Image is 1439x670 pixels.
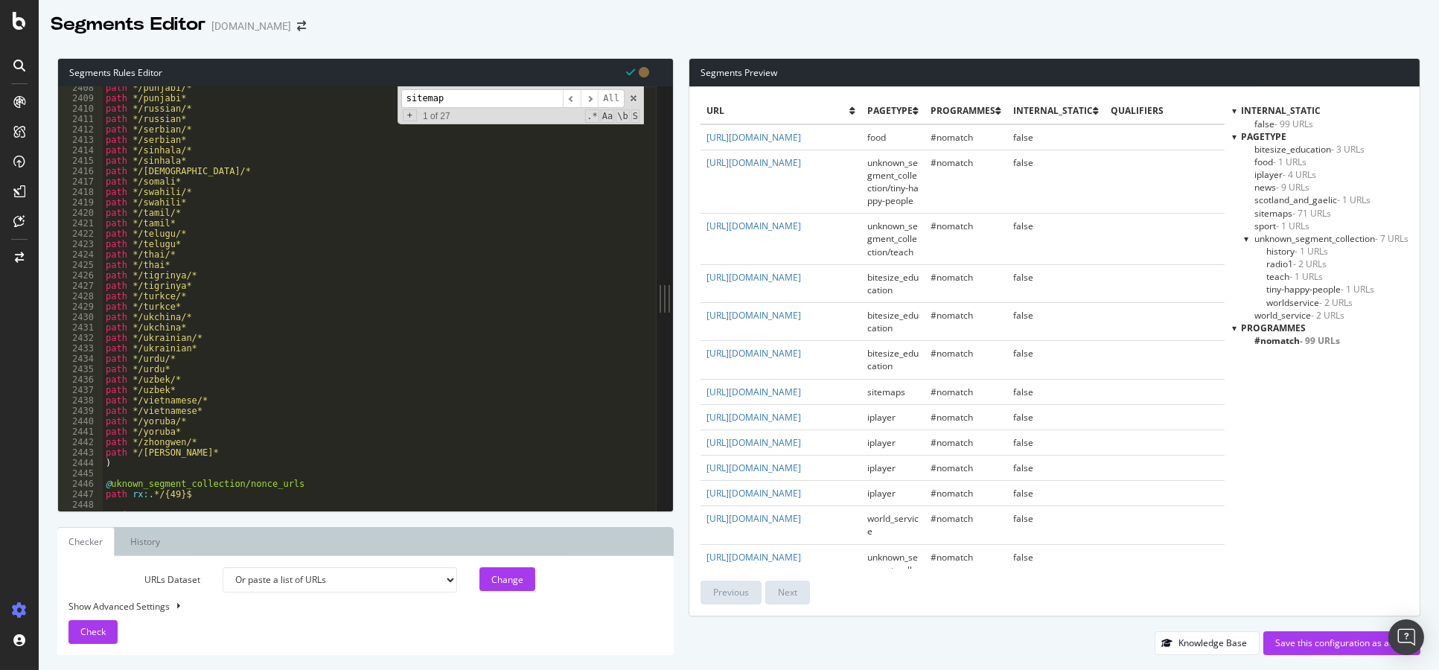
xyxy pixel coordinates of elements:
div: 2408 [58,83,103,93]
div: Segments Editor [51,12,205,37]
span: bitesize_education [867,309,919,334]
div: 2430 [58,312,103,322]
div: 2427 [58,281,103,291]
span: #nomatch [931,131,973,144]
div: 2436 [58,374,103,385]
div: 2432 [58,333,103,343]
span: - 7 URLs [1375,232,1408,245]
span: false [1013,220,1033,232]
div: 2440 [58,416,103,427]
button: Save this configuration as active [1263,631,1420,655]
span: #nomatch [931,411,973,424]
div: 2446 [58,479,103,489]
button: Knowledge Base [1155,631,1260,655]
span: - 2 URLs [1311,309,1344,322]
span: Syntax is valid [626,65,635,79]
span: #nomatch [931,309,973,322]
span: #nomatch [931,551,973,564]
span: Click to filter pagetype on bitesize_education [1254,143,1365,156]
input: Search for [401,89,563,108]
button: Previous [701,581,762,604]
span: false [1013,487,1033,500]
span: #nomatch [931,462,973,474]
span: internal_static [1241,104,1321,117]
span: Click to filter pagetype on food [1254,156,1306,168]
a: History [118,527,172,556]
div: 2423 [58,239,103,249]
span: CaseSensitive Search [601,109,614,123]
a: [URL][DOMAIN_NAME] [706,271,801,284]
span: iplayer [867,487,896,500]
div: 2414 [58,145,103,156]
span: - 1 URLs [1295,245,1328,258]
a: [URL][DOMAIN_NAME] [706,487,801,500]
span: Click to filter pagetype on scotland_and_gaelic [1254,194,1371,206]
span: pagetype [867,104,913,117]
span: Click to filter pagetype on world_service [1254,309,1344,322]
span: Click to filter pagetype on unknown_segment_collection/worldservice [1266,296,1353,309]
button: Check [68,620,118,644]
button: Next [765,581,810,604]
div: 2443 [58,447,103,458]
div: 2409 [58,93,103,103]
span: false [1013,347,1033,360]
span: - 1 URLs [1276,220,1309,232]
span: Toggle Replace mode [403,109,417,121]
div: 2444 [58,458,103,468]
span: #nomatch [931,220,973,232]
div: 2415 [58,156,103,166]
span: - 1 URLs [1337,194,1371,206]
span: ​ [581,89,599,108]
div: 2441 [58,427,103,437]
span: Click to filter programmes on #nomatch [1254,334,1340,347]
div: 2434 [58,354,103,364]
span: - 4 URLs [1283,168,1316,181]
a: [URL][DOMAIN_NAME] [706,220,801,232]
span: unknown_segment_collection/teach [867,220,918,258]
div: Segments Preview [689,59,1420,87]
span: unknown_segment_collection/radio1 [867,551,918,589]
span: RegExp Search [585,109,599,123]
span: bitesize_education [867,271,919,296]
span: internal_static [1013,104,1093,117]
a: [URL][DOMAIN_NAME] [706,551,801,564]
div: Save this configuration as active [1275,636,1408,649]
div: 2429 [58,301,103,312]
span: - 99 URLs [1300,334,1340,347]
span: bitesize_education [867,347,919,372]
span: 1 of 27 [417,111,456,121]
div: 2424 [58,249,103,260]
span: Click to filter pagetype on sitemaps [1254,207,1331,220]
span: false [1013,309,1033,322]
div: 2421 [58,218,103,229]
span: - 2 URLs [1293,258,1327,270]
div: 2416 [58,166,103,176]
div: 2438 [58,395,103,406]
a: [URL][DOMAIN_NAME] [706,462,801,474]
span: false [1013,386,1033,398]
div: 2442 [58,437,103,447]
span: Whole Word Search [616,109,629,123]
span: Check [80,625,106,638]
span: Click to filter pagetype on sport [1254,220,1309,232]
div: 2433 [58,343,103,354]
button: Change [479,567,535,591]
div: Show Advanced Settings [57,600,651,613]
a: [URL][DOMAIN_NAME] [706,436,801,449]
div: 2426 [58,270,103,281]
span: false [1013,156,1033,169]
span: programmes [1241,322,1306,334]
label: URLs Dataset [57,567,211,593]
div: 2419 [58,197,103,208]
a: [URL][DOMAIN_NAME] [706,309,801,322]
span: Search In Selection [631,109,639,123]
div: Previous [713,586,749,599]
div: 2420 [58,208,103,218]
span: Click to filter pagetype on unknown_segment_collection/history [1266,245,1328,258]
span: food [867,131,886,144]
span: Click to filter pagetype on iplayer [1254,168,1316,181]
div: 2448 [58,500,103,510]
span: ​ [563,89,581,108]
span: iplayer [867,462,896,474]
div: 2425 [58,260,103,270]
